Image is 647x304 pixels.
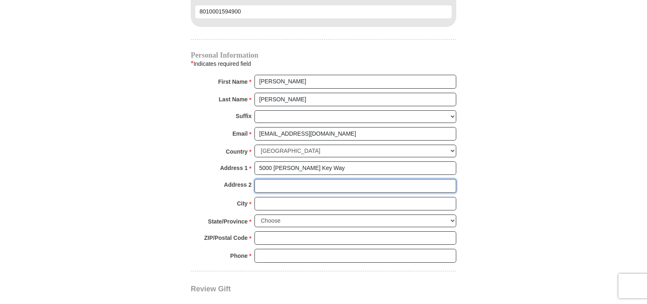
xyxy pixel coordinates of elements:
span: Review Gift [191,285,231,293]
strong: Email [232,128,248,139]
strong: ZIP/Postal Code [204,232,248,244]
strong: First Name [218,76,248,87]
strong: State/Province [208,216,248,227]
strong: Country [226,146,248,157]
strong: Suffix [236,110,252,122]
strong: Phone [230,250,248,262]
strong: City [237,198,248,209]
strong: Address 1 [220,162,248,174]
div: Indicates required field [191,58,456,69]
h4: Personal Information [191,52,456,58]
strong: Last Name [219,94,248,105]
strong: Address 2 [224,179,252,190]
